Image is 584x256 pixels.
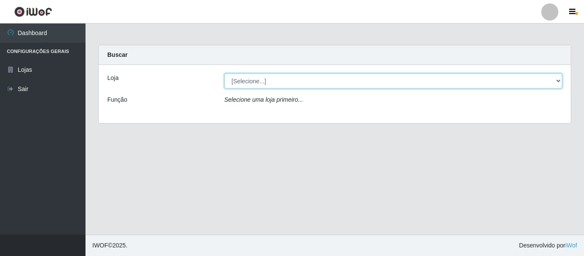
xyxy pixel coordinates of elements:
[92,242,108,249] span: IWOF
[14,6,52,17] img: CoreUI Logo
[107,95,127,104] label: Função
[565,242,577,249] a: iWof
[107,51,127,58] strong: Buscar
[519,241,577,250] span: Desenvolvido por
[224,96,303,103] i: Selecione uma loja primeiro...
[92,241,127,250] span: © 2025 .
[107,74,118,82] label: Loja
